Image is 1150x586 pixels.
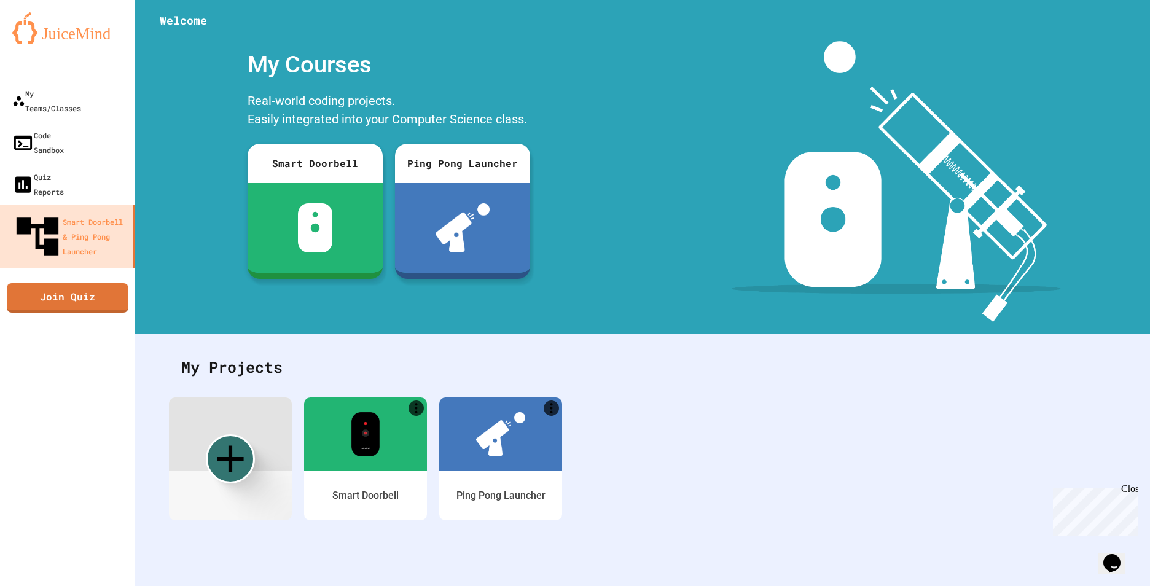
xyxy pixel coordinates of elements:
a: MoreSmart Doorbell [304,397,427,520]
div: Create new [206,434,255,483]
a: MorePing Pong Launcher [439,397,562,520]
div: Ping Pong Launcher [456,488,546,503]
iframe: chat widget [1098,537,1138,574]
div: My Courses [241,41,536,88]
img: ppl-with-ball.png [476,412,525,456]
div: Real-world coding projects. Easily integrated into your Computer Science class. [241,88,536,135]
img: sdb-real-colors.png [351,412,380,456]
div: Chat with us now!Close [5,5,85,78]
a: More [544,400,559,416]
a: Join Quiz [7,283,128,313]
div: Smart Doorbell & Ping Pong Launcher [12,211,128,262]
img: sdb-white.svg [298,203,333,252]
div: Code Sandbox [12,128,64,157]
img: logo-orange.svg [12,12,123,44]
a: More [409,400,424,416]
img: ppl-with-ball.png [436,203,490,252]
div: Smart Doorbell [332,488,399,503]
div: Quiz Reports [12,170,64,199]
div: My Teams/Classes [12,86,81,115]
iframe: chat widget [1048,483,1138,536]
div: Ping Pong Launcher [395,144,530,183]
img: banner-image-my-projects.png [732,41,1061,322]
div: Smart Doorbell [248,144,383,183]
div: My Projects [169,343,1116,391]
